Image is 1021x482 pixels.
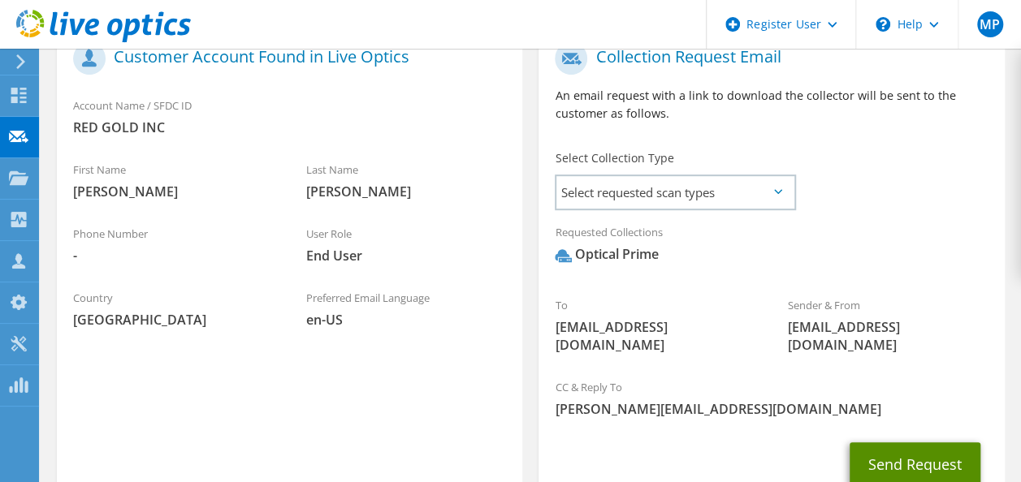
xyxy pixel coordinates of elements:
[539,215,1004,280] div: Requested Collections
[73,311,274,329] span: [GEOGRAPHIC_DATA]
[306,311,507,329] span: en-US
[539,288,772,362] div: To
[556,176,794,209] span: Select requested scan types
[539,370,1004,426] div: CC & Reply To
[57,88,522,144] div: Account Name / SFDC ID
[290,217,523,273] div: User Role
[788,318,989,354] span: [EMAIL_ADDRESS][DOMAIN_NAME]
[73,118,506,136] span: RED GOLD INC
[555,150,673,166] label: Select Collection Type
[306,183,507,200] span: [PERSON_NAME]
[306,247,507,265] span: End User
[555,87,988,123] p: An email request with a link to download the collector will be sent to the customer as follows.
[772,288,1005,362] div: Sender & From
[57,153,290,209] div: First Name
[73,42,498,75] h1: Customer Account Found in Live Optics
[555,245,658,264] div: Optical Prime
[555,318,755,354] span: [EMAIL_ADDRESS][DOMAIN_NAME]
[555,400,988,418] span: [PERSON_NAME][EMAIL_ADDRESS][DOMAIN_NAME]
[57,217,290,273] div: Phone Number
[977,11,1003,37] span: MP
[876,17,890,32] svg: \n
[73,183,274,200] span: [PERSON_NAME]
[290,153,523,209] div: Last Name
[555,42,980,75] h1: Collection Request Email
[57,281,290,337] div: Country
[73,247,274,265] span: -
[290,281,523,337] div: Preferred Email Language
